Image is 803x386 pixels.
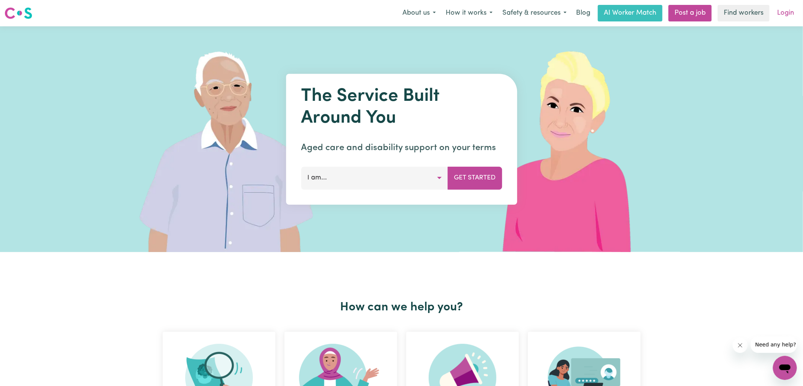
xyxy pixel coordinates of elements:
a: Post a job [668,5,712,21]
a: Blog [572,5,595,21]
h2: How can we help you? [158,300,645,315]
h1: The Service Built Around You [301,86,502,129]
button: About us [398,5,441,21]
iframe: Message from company [751,336,797,353]
button: Safety & resources [498,5,572,21]
a: Login [773,5,798,21]
button: Get Started [448,167,502,189]
a: Careseekers logo [5,5,32,22]
button: How it works [441,5,498,21]
iframe: Close message [733,338,748,353]
a: AI Worker Match [598,5,662,21]
iframe: Button to launch messaging window [773,356,797,380]
a: Find workers [718,5,770,21]
p: Aged care and disability support on your terms [301,141,502,155]
button: I am... [301,167,448,189]
img: Careseekers logo [5,6,32,20]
